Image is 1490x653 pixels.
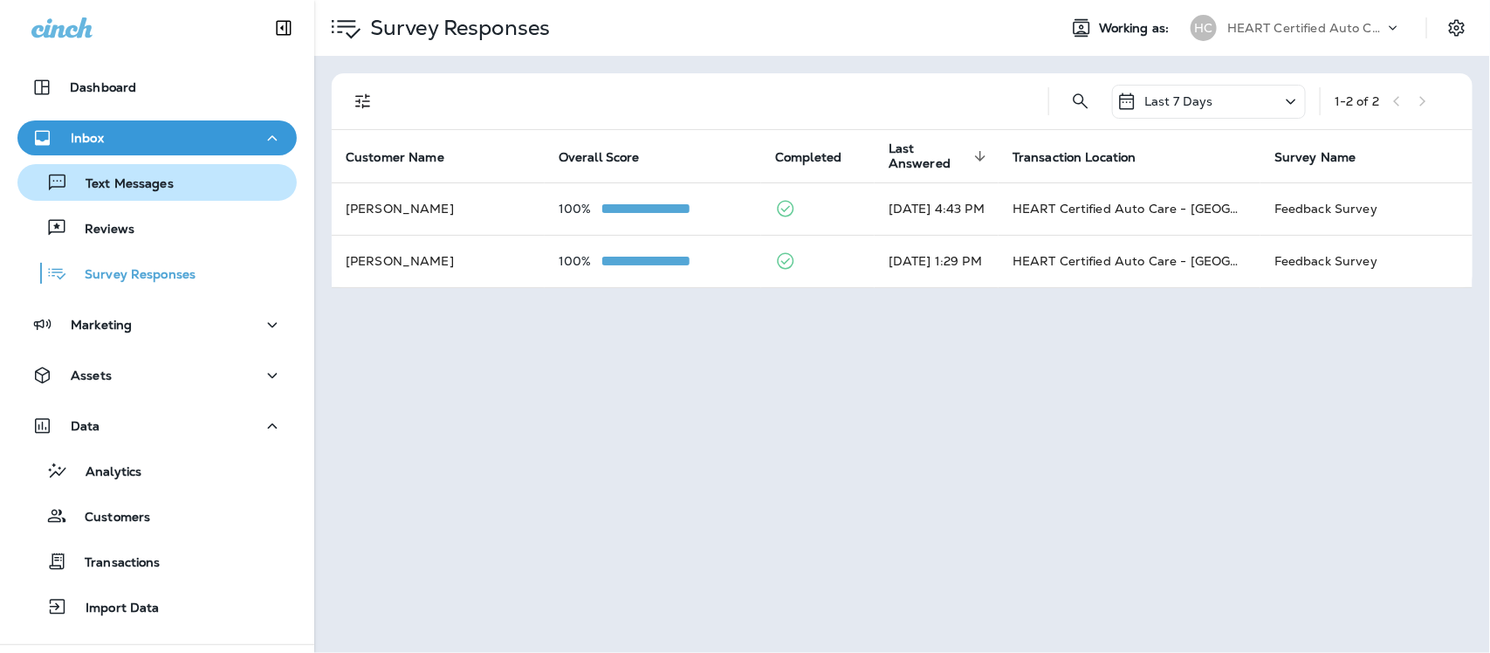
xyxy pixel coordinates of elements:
[1099,21,1173,36] span: Working as:
[1274,149,1379,165] span: Survey Name
[1063,84,1098,119] button: Search Survey Responses
[346,84,381,119] button: Filters
[1227,21,1384,35] p: HEART Certified Auto Care
[889,141,969,171] span: Last Answered
[889,141,992,171] span: Last Answered
[67,267,196,284] p: Survey Responses
[775,150,841,165] span: Completed
[1260,182,1473,235] td: Feedback Survey
[559,149,663,165] span: Overall Score
[17,307,297,342] button: Marketing
[17,120,297,155] button: Inbox
[68,464,141,481] p: Analytics
[999,182,1260,235] td: HEART Certified Auto Care - [GEOGRAPHIC_DATA]
[1260,235,1473,287] td: Feedback Survey
[17,498,297,534] button: Customers
[559,202,602,216] p: 100%
[1013,150,1136,165] span: Transaction Location
[17,358,297,393] button: Assets
[71,131,104,145] p: Inbox
[17,255,297,292] button: Survey Responses
[67,510,150,526] p: Customers
[346,149,467,165] span: Customer Name
[17,70,297,105] button: Dashboard
[559,254,602,268] p: 100%
[67,222,134,238] p: Reviews
[1013,149,1159,165] span: Transaction Location
[68,601,160,617] p: Import Data
[1191,15,1217,41] div: HC
[17,588,297,625] button: Import Data
[259,10,308,45] button: Collapse Sidebar
[17,210,297,246] button: Reviews
[68,176,174,193] p: Text Messages
[1144,94,1213,108] p: Last 7 Days
[332,182,545,235] td: [PERSON_NAME]
[1274,150,1356,165] span: Survey Name
[999,235,1260,287] td: HEART Certified Auto Care - [GEOGRAPHIC_DATA]
[71,419,100,433] p: Data
[17,164,297,201] button: Text Messages
[67,555,161,572] p: Transactions
[17,452,297,489] button: Analytics
[363,15,550,41] p: Survey Responses
[1335,94,1379,108] div: 1 - 2 of 2
[559,150,640,165] span: Overall Score
[70,80,136,94] p: Dashboard
[332,235,545,287] td: [PERSON_NAME]
[17,409,297,443] button: Data
[775,149,864,165] span: Completed
[346,150,444,165] span: Customer Name
[1441,12,1473,44] button: Settings
[71,318,132,332] p: Marketing
[875,235,999,287] td: [DATE] 1:29 PM
[875,182,999,235] td: [DATE] 4:43 PM
[71,368,112,382] p: Assets
[17,543,297,580] button: Transactions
